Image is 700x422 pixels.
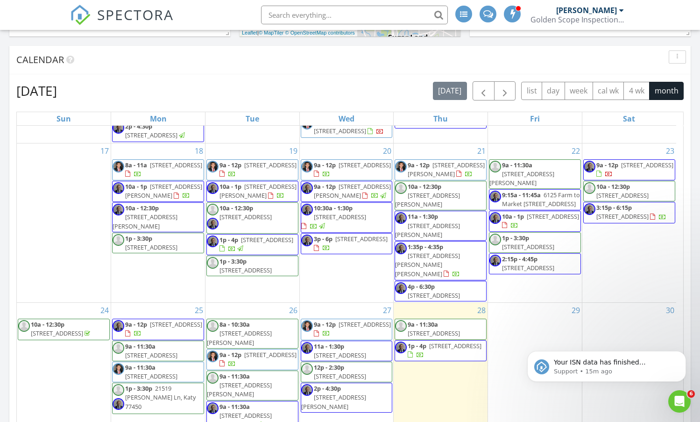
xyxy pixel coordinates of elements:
[207,381,272,398] span: [STREET_ADDRESS][PERSON_NAME]
[528,112,542,125] a: Friday
[408,182,441,191] span: 10a - 12:30p
[489,255,501,266] img: vi_tran__business_portrait.jpg
[556,6,617,15] div: [PERSON_NAME]
[668,390,691,413] iframe: Intercom live chat
[395,282,407,294] img: vi_tran__business_portrait.jpg
[596,182,650,200] a: 10a - 12:30p [STREET_ADDRESS]
[31,329,83,337] span: [STREET_ADDRESS]
[395,243,460,278] a: 1:35p - 4:35p [STREET_ADDRESS][PERSON_NAME][PERSON_NAME]
[408,243,443,251] span: 1:35p - 4:35p
[206,234,298,255] a: 1p - 4p [STREET_ADDRESS]
[206,349,298,370] a: 9a - 12p [STREET_ADDRESS]
[489,189,581,210] a: 9:15a - 11:45a 6125 Farm to Market [STREET_ADDRESS]
[99,143,111,158] a: Go to August 17, 2025
[339,161,391,169] span: [STREET_ADDRESS]
[381,143,393,158] a: Go to August 20, 2025
[395,212,460,238] a: 11a - 1:30p [STREET_ADDRESS][PERSON_NAME]
[301,204,313,215] img: vi_tran__business_portrait.jpg
[408,161,485,178] span: [STREET_ADDRESS][PERSON_NAME]
[395,320,407,332] img: default-user-f0147aede5fd5fa78ca7ade42f37bd4542148d508eef1c3d3ea960f66861d68b.jpg
[244,161,297,169] span: [STREET_ADDRESS]
[489,211,581,232] a: 10a - 1p [STREET_ADDRESS]
[111,143,205,303] td: Go to August 18, 2025
[125,182,147,191] span: 10a - 1p
[99,303,111,318] a: Go to August 24, 2025
[314,161,336,169] span: 9a - 12p
[193,303,205,318] a: Go to August 25, 2025
[113,204,124,215] img: vi_tran__business_portrait.jpg
[97,5,174,24] span: SPECTORA
[207,350,219,362] img: ngopictony001a.jpg
[596,191,649,200] span: [STREET_ADDRESS]
[408,329,460,337] span: [STREET_ADDRESS]
[261,6,448,24] input: Search everything...
[395,243,407,254] img: vi_tran__business_portrait.jpg
[125,342,156,350] span: 9a - 11:30a
[395,241,487,280] a: 1:35p - 4:35p [STREET_ADDRESS][PERSON_NAME][PERSON_NAME]
[112,121,204,142] a: 2p - 4:30p [STREET_ADDRESS]
[596,212,649,221] span: [STREET_ADDRESS]
[408,342,426,350] span: 1p - 4p
[219,350,297,368] a: 9a - 12p [STREET_ADDRESS]
[125,342,179,359] a: 9a - 11:30a [STREET_ADDRESS]
[381,303,393,318] a: Go to August 27, 2025
[301,342,313,354] img: vi_tran__business_portrait.jpg
[207,218,219,229] img: vi_tran__business_portrait.jpg
[301,116,393,137] a: 9a - 11:30a [STREET_ADDRESS]
[219,350,241,359] span: 9a - 12p
[219,182,297,200] a: 10a - 1p [STREET_ADDRESS][PERSON_NAME]
[314,351,366,359] span: [STREET_ADDRESS]
[207,320,219,332] img: default-user-f0147aede5fd5fa78ca7ade42f37bd4542148d508eef1c3d3ea960f66861d68b.jpg
[475,143,488,158] a: Go to August 21, 2025
[502,161,532,169] span: 9a - 11:30a
[244,350,297,359] span: [STREET_ADDRESS]
[596,203,666,221] a: 3:15p - 6:15p [STREET_ADDRESS]
[596,161,673,178] a: 9a - 12p [STREET_ADDRESS]
[584,182,595,194] img: default-user-f0147aede5fd5fa78ca7ade42f37bd4542148d508eef1c3d3ea960f66861d68b.jpg
[125,363,179,380] a: 9a - 11:30a [STREET_ADDRESS]
[113,161,124,172] img: ngopictony001a.jpg
[301,341,393,361] a: 11a - 1:30p [STREET_ADDRESS]
[502,234,556,251] a: 1p - 3:30p [STREET_ADDRESS]
[301,363,313,375] img: default-user-f0147aede5fd5fa78ca7ade42f37bd4542148d508eef1c3d3ea960f66861d68b.jpg
[395,281,487,301] a: 4p - 6:30p [STREET_ADDRESS]
[206,159,298,180] a: 9a - 12p [STREET_ADDRESS]
[596,203,632,212] span: 3:15p - 6:15p
[18,320,30,332] img: default-user-f0147aede5fd5fa78ca7ade42f37bd4542148d508eef1c3d3ea960f66861d68b.jpg
[584,161,595,172] img: vi_tran__business_portrait.jpg
[395,159,487,180] a: 9a - 12p [STREET_ADDRESS][PERSON_NAME]
[219,204,253,212] span: 10a - 12:30p
[649,82,684,100] button: month
[125,320,147,329] span: 9a - 12p
[502,255,556,272] a: 2:15p - 4:45p [STREET_ADDRESS]
[219,320,250,329] span: 8a - 10:30a
[206,256,298,276] a: 1p - 3:30p [STREET_ADDRESS]
[596,182,630,191] span: 10a - 12:30p
[502,255,537,263] span: 2:15p - 4:45p
[314,372,366,380] span: [STREET_ADDRESS]
[301,233,393,254] a: 3p - 6p [STREET_ADDRESS]
[301,362,393,382] a: 12p - 2:30p [STREET_ADDRESS]
[583,202,675,223] a: 3:15p - 6:15p [STREET_ADDRESS]
[687,390,695,398] span: 6
[301,235,313,246] img: vi_tran__business_portrait.jpg
[206,181,298,202] a: 10a - 1p [STREET_ADDRESS][PERSON_NAME]
[542,82,565,100] button: day
[301,161,313,172] img: ngopictony001a.jpg
[489,234,501,245] img: default-user-f0147aede5fd5fa78ca7ade42f37bd4542148d508eef1c3d3ea960f66861d68b.jpg
[113,213,177,230] span: [STREET_ADDRESS][PERSON_NAME]
[219,257,247,265] span: 1p - 3:30p
[489,159,581,189] a: 9a - 11:30a [STREET_ADDRESS][PERSON_NAME]
[113,320,124,332] img: vi_tran__business_portrait.jpg
[113,363,124,375] img: ngopictony001a.jpg
[489,161,554,187] a: 9a - 11:30a [STREET_ADDRESS][PERSON_NAME]
[125,243,177,251] span: [STREET_ADDRESS]
[112,202,204,232] a: 10a - 12:30p [STREET_ADDRESS][PERSON_NAME]
[113,122,124,134] img: vi_tran__business_portrait.jpg
[113,182,124,194] img: vi_tran__business_portrait.jpg
[583,181,675,201] a: 10a - 12:30p [STREET_ADDRESS]
[301,383,393,413] a: 2p - 4:30p [STREET_ADDRESS][PERSON_NAME]
[112,362,204,382] a: 9a - 11:30a [STREET_ADDRESS]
